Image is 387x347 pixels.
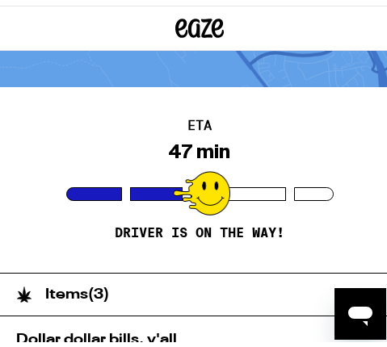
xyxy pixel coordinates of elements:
[16,327,383,341] h2: Dollar dollar bills, y'all
[169,135,231,157] div: 47 min
[115,219,284,236] p: Driver is on the way!
[187,114,212,127] h2: ETA
[45,282,109,296] h2: Items ( 3 )
[334,282,386,334] iframe: Button to launch messaging window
